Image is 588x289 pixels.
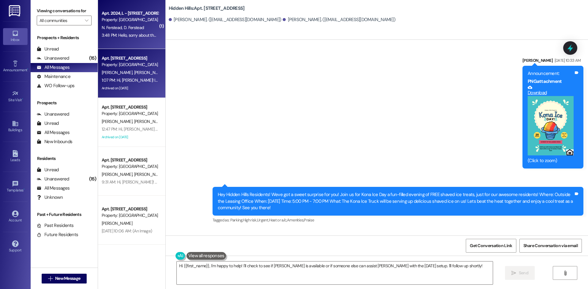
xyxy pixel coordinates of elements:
[102,55,158,61] div: Apt. [STREET_ADDRESS]
[102,220,132,226] span: [PERSON_NAME]
[102,77,463,83] div: 1:07 PM: Hi, [PERSON_NAME]! It's [PERSON_NAME]. In the next couple of days, whenever it is conven...
[528,96,574,155] button: Zoom image
[102,228,152,234] div: [DATE] 10:06 AM: (An Image)
[230,217,243,223] span: Parking ,
[505,266,535,280] button: Send
[27,67,28,71] span: •
[55,275,80,282] span: New Message
[519,239,582,253] button: Share Conversation via email
[88,174,98,184] div: (15)
[37,222,74,229] div: Past Residents
[42,274,87,283] button: New Message
[3,239,28,255] a: Support
[31,100,98,106] div: Prospects
[102,119,134,124] span: [PERSON_NAME]
[528,85,574,96] a: Download
[522,57,583,66] div: [PERSON_NAME]
[37,73,70,80] div: Maintenance
[3,148,28,165] a: Leads
[102,179,490,185] div: 9:31 AM: Hi, [PERSON_NAME]! That is no problem at all. We completely understand as it was very sh...
[269,217,287,223] span: Heat or a/c ,
[37,167,59,173] div: Unread
[243,217,257,223] span: High risk ,
[37,55,69,61] div: Unanswered
[177,261,493,284] textarea: Hi {{first_name}}, I'm happy to help! I'll check to see if [PERSON_NAME] is available or if someo...
[528,78,562,84] b: PNG attachment
[88,54,98,63] div: (15)
[523,243,578,249] span: Share Conversation via email
[37,111,69,117] div: Unanswered
[102,110,158,117] div: Property: [GEOGRAPHIC_DATA]
[102,163,158,170] div: Property: [GEOGRAPHIC_DATA]
[102,206,158,212] div: Apt. [STREET_ADDRESS]
[470,243,512,249] span: Get Conversation Link
[101,84,159,92] div: Archived on [DATE]
[40,16,82,25] input: All communities
[85,18,88,23] i: 
[22,97,23,101] span: •
[31,35,98,41] div: Prospects + Residents
[102,104,158,110] div: Apt. [STREET_ADDRESS]
[102,32,577,38] div: 3:48 PM: Hello, sorry about the delay in response. The 230 appointment will be fine. We would lik...
[102,157,158,163] div: Apt. [STREET_ADDRESS]
[519,270,528,276] span: Send
[37,194,63,201] div: Unknown
[213,216,583,224] div: Tagged as:
[3,179,28,195] a: Templates •
[37,120,59,127] div: Unread
[37,176,69,182] div: Unanswered
[102,70,134,75] span: [PERSON_NAME]
[528,70,574,77] div: Announcement:
[553,57,581,64] div: [DATE] 10:33 AM
[37,46,59,52] div: Unread
[37,185,70,191] div: All Messages
[31,211,98,218] div: Past + Future Residents
[563,271,567,276] i: 
[134,172,164,177] span: [PERSON_NAME]
[304,217,314,223] span: Praise
[3,28,28,45] a: Inbox
[48,276,53,281] i: 
[37,64,70,71] div: All Messages
[257,217,269,223] span: Urgent ,
[37,6,92,16] label: Viewing conversations for
[283,17,395,23] div: [PERSON_NAME]. ([EMAIL_ADDRESS][DOMAIN_NAME])
[102,212,158,219] div: Property: [GEOGRAPHIC_DATA]
[37,232,78,238] div: Future Residents
[511,271,516,276] i: 
[218,191,574,211] div: Hey Hidden Hills Residents! Weve got a sweet surprise for you! Join us for Kona Ice Day a fun-fil...
[528,157,574,164] div: (Click to zoom)
[169,5,245,12] b: Hidden Hills: Apt. [STREET_ADDRESS]
[101,133,159,141] div: Archived on [DATE]
[102,61,158,68] div: Property: [GEOGRAPHIC_DATA]
[124,25,144,30] span: D. Ferstead
[3,88,28,105] a: Site Visit •
[24,187,24,191] span: •
[31,155,98,162] div: Residents
[3,209,28,225] a: Account
[134,70,164,75] span: [PERSON_NAME]
[3,118,28,135] a: Buildings
[466,239,516,253] button: Get Conversation Link
[37,139,72,145] div: New Inbounds
[102,10,158,17] div: Apt. 2024, L - [STREET_ADDRESS]
[102,172,134,177] span: [PERSON_NAME]
[287,217,304,223] span: Amenities ,
[169,17,281,23] div: [PERSON_NAME]. ([EMAIL_ADDRESS][DOMAIN_NAME])
[102,25,124,30] span: N. Ferstead
[37,83,74,89] div: WO Follow-ups
[9,5,21,17] img: ResiDesk Logo
[37,129,70,136] div: All Messages
[134,119,164,124] span: [PERSON_NAME]
[102,17,158,23] div: Property: [GEOGRAPHIC_DATA]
